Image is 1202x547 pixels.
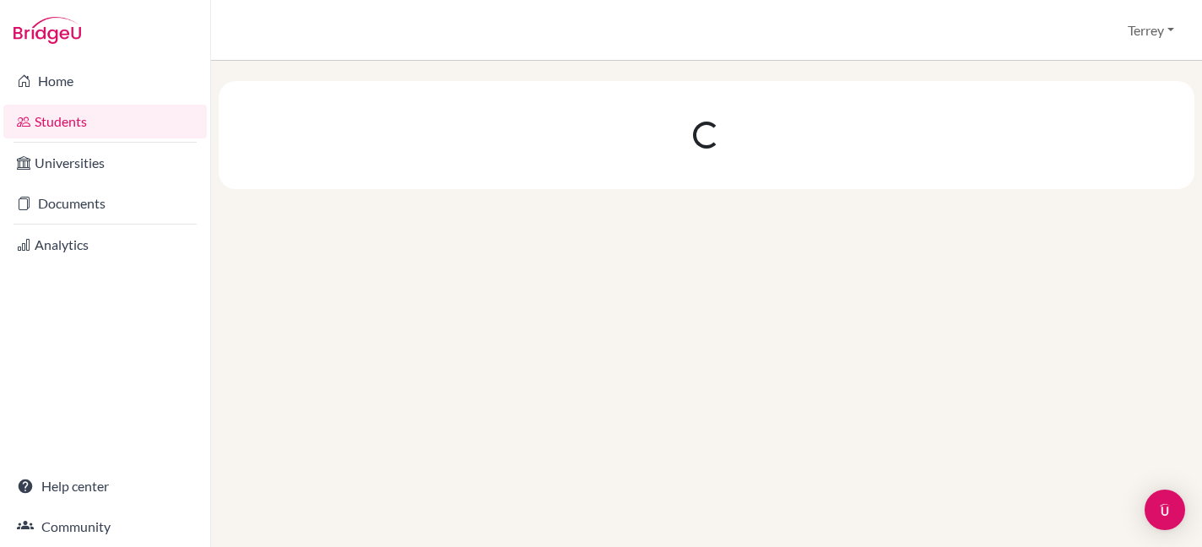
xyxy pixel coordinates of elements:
button: Terrey [1120,14,1182,46]
a: Home [3,64,207,98]
img: Bridge-U [14,17,81,44]
div: Open Intercom Messenger [1145,490,1185,530]
a: Students [3,105,207,138]
a: Community [3,510,207,544]
a: Analytics [3,228,207,262]
a: Documents [3,187,207,220]
a: Help center [3,469,207,503]
a: Universities [3,146,207,180]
